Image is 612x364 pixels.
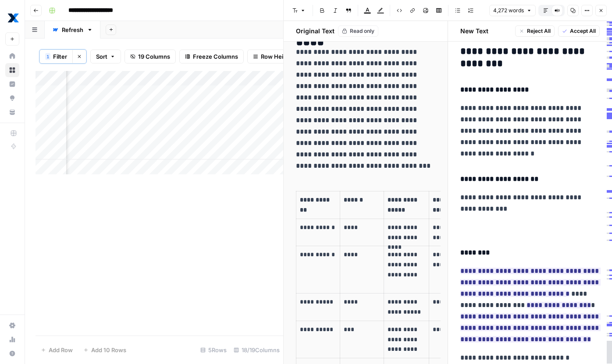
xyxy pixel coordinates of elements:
[5,346,19,360] button: Help + Support
[138,52,170,61] span: 19 Columns
[527,27,551,35] span: Reject All
[5,318,19,332] a: Settings
[91,346,126,354] span: Add 10 Rows
[5,63,19,77] a: Browse
[515,25,555,37] button: Reject All
[489,5,536,16] button: 4,272 words
[5,77,19,91] a: Insights
[53,52,67,61] span: Filter
[39,49,72,64] button: 1Filter
[230,343,283,357] div: 18/19 Columns
[62,25,83,34] div: Refresh
[5,10,21,26] img: MaintainX Logo
[5,91,19,105] a: Opportunities
[125,49,176,64] button: 19 Columns
[45,21,100,39] a: Refresh
[460,27,488,35] h2: New Text
[5,7,19,29] button: Workspace: MaintainX
[291,27,334,35] h2: Original Text
[193,52,238,61] span: Freeze Columns
[78,343,132,357] button: Add 10 Rows
[493,7,524,14] span: 4,272 words
[5,105,19,119] a: Your Data
[5,49,19,63] a: Home
[45,53,50,60] div: 1
[570,27,596,35] span: Accept All
[179,49,244,64] button: Freeze Columns
[261,52,292,61] span: Row Height
[90,49,121,64] button: Sort
[5,332,19,346] a: Usage
[350,27,374,35] span: Read only
[247,49,298,64] button: Row Height
[49,346,73,354] span: Add Row
[96,52,107,61] span: Sort
[558,25,600,37] button: Accept All
[36,343,78,357] button: Add Row
[46,53,49,60] span: 1
[197,343,230,357] div: 5 Rows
